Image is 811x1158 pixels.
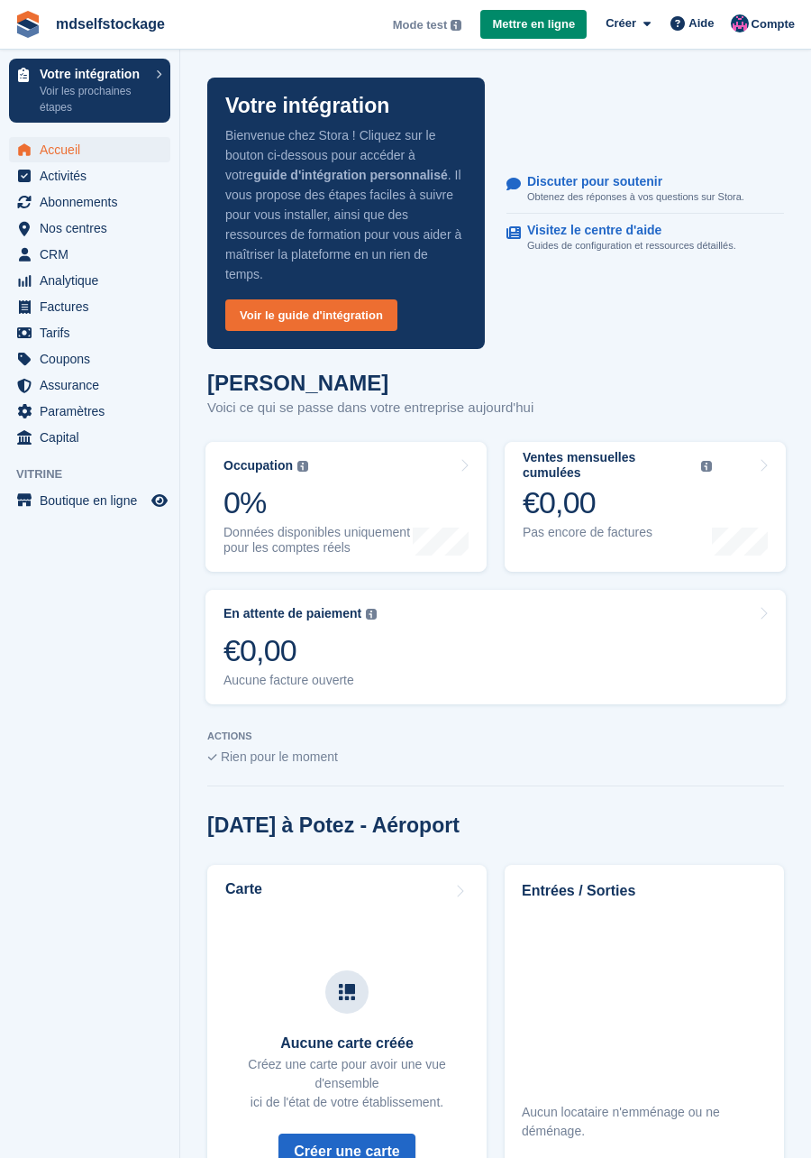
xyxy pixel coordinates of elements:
span: Nos centres [40,216,148,241]
a: menu [9,320,170,345]
div: €0,00 [523,484,712,521]
a: menu [9,425,170,450]
img: blank_slate_check_icon-ba018cac091ee9be17c0a81a6c232d5eb81de652e7a59be601be346b1b6ddf79.svg [207,754,217,761]
span: Aide [688,14,714,32]
h2: Carte [225,881,262,897]
a: menu [9,242,170,267]
span: Accueil [40,137,148,162]
a: Votre intégration Voir les prochaines étapes [9,59,170,123]
a: Voir le guide d'intégration [225,299,397,331]
a: En attente de paiement €0,00 Aucune facture ouverte [205,590,786,704]
span: Coupons [40,346,148,372]
p: ACTIONS [207,731,784,742]
span: Rien pour le moment [221,749,338,764]
h3: Aucune carte créée [225,1035,469,1052]
a: menu [9,372,170,398]
p: Votre intégration [40,68,147,80]
div: En attente de paiement [223,606,361,621]
a: menu [9,189,170,215]
p: Votre intégration [225,96,389,116]
a: Ventes mensuelles cumulées €0,00 Pas encore de factures [505,442,786,572]
span: Analytique [40,268,148,293]
span: Paramètres [40,399,148,424]
a: Discuter pour soutenir Obtenez des réponses à vos questions sur Stora. [506,165,784,215]
a: menu [9,488,170,513]
span: Créer [606,14,636,32]
a: menu [9,294,170,319]
a: menu [9,216,170,241]
div: Pas encore de factures [523,525,712,540]
span: Mettre en ligne [492,15,575,33]
div: 0% [223,484,413,521]
a: menu [9,137,170,162]
img: icon-info-grey-7440780725fd019a000dd9b08b2336e03edf1995a4989e88bcd33f0948082b44.svg [451,20,461,31]
strong: guide d'intégration personnalisé [253,168,448,182]
span: Assurance [40,372,148,398]
a: menu [9,346,170,372]
h1: [PERSON_NAME] [207,371,533,395]
a: menu [9,163,170,188]
div: Données disponibles uniquement pour les comptes réels [223,525,413,556]
p: Créez une carte pour avoir une vue d'ensemble ici de l'état de votre établissement. [225,1055,469,1112]
span: Boutique en ligne [40,488,148,513]
span: Tarifs [40,320,148,345]
span: Factures [40,294,148,319]
div: €0,00 [223,632,377,669]
span: Activités [40,163,148,188]
p: Voir les prochaines étapes [40,83,147,115]
a: menu [9,399,170,424]
div: Ventes mensuelles cumulées [523,450,697,481]
h2: Entrées / Sorties [522,880,767,902]
a: mdselfstockage [49,9,172,39]
span: CRM [40,242,148,267]
img: icon-info-grey-7440780725fd019a000dd9b08b2336e03edf1995a4989e88bcd33f0948082b44.svg [366,609,377,620]
span: Abonnements [40,189,148,215]
a: Mettre en ligne [480,10,587,40]
p: Obtenez des réponses à vos questions sur Stora. [527,189,744,205]
a: Occupation 0% Données disponibles uniquement pour les comptes réels [205,442,487,572]
p: Visitez le centre d'aide [527,223,722,238]
span: Mode test [393,16,448,34]
span: Compte [752,15,795,33]
img: icon-info-grey-7440780725fd019a000dd9b08b2336e03edf1995a4989e88bcd33f0948082b44.svg [701,461,712,472]
p: Voici ce qui se passe dans votre entreprise aujourd'hui [207,398,533,418]
p: Discuter pour soutenir [527,174,730,189]
img: map-icn-33ee37083ee616e46c38cad1a60f524a97daa1e2b2c8c0bc3eb3415660979fc1.svg [339,984,355,1000]
span: Vitrine [16,465,179,483]
img: Melvin Dabonneville [731,14,749,32]
a: menu [9,268,170,293]
h2: [DATE] à Potez - Aéroport [207,813,460,838]
span: Capital [40,425,148,450]
img: icon-info-grey-7440780725fd019a000dd9b08b2336e03edf1995a4989e88bcd33f0948082b44.svg [297,461,308,472]
div: Occupation [223,458,293,473]
a: Visitez le centre d'aide Guides de configuration et ressources détaillés. [506,214,784,262]
img: stora-icon-8386f47178a22dfd0bd8f6a31ec36ba5ce8667c1dd55bd0f319d3a0aa187defe.svg [14,11,41,38]
p: Guides de configuration et ressources détaillés. [527,238,736,253]
p: Bienvenue chez Stora ! Cliquez sur le bouton ci-dessous pour accéder à votre . Il vous propose de... [225,125,467,284]
div: Aucune facture ouverte [223,673,377,688]
a: Boutique d'aperçu [149,490,170,511]
div: Aucun locataire n'emménage ou ne déménage. [522,1103,767,1141]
